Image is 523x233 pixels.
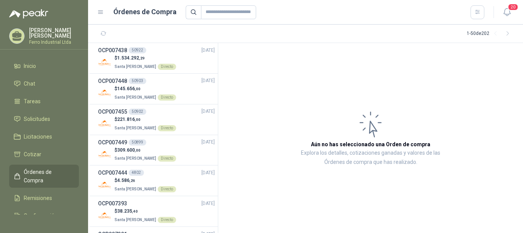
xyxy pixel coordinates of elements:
[117,86,141,91] span: 145.656
[117,208,138,214] span: 38.235
[158,94,176,101] div: Directo
[508,3,518,11] span: 20
[98,138,215,162] a: OCP00744950899[DATE] Company Logo$309.600,00Santa [PERSON_NAME]Directo
[295,149,446,167] p: Explora los detalles, cotizaciones ganadas y valores de las Órdenes de compra que has realizado.
[9,76,79,91] a: Chat
[29,40,79,45] p: Ferro Industrial Ltda
[98,77,215,101] a: OCP00744850903[DATE] Company Logo$145.656,00Santa [PERSON_NAME]Directo
[9,9,48,18] img: Logo peakr
[132,209,138,213] span: ,40
[117,117,141,122] span: 221.816
[158,217,176,223] div: Directo
[158,155,176,162] div: Directo
[129,170,144,176] div: 4802
[467,28,514,40] div: 1 - 50 de 202
[114,85,176,93] p: $
[9,59,79,73] a: Inicio
[98,107,127,116] h3: OCP007455
[113,7,177,17] h1: Órdenes de Compra
[98,209,111,222] img: Company Logo
[201,139,215,146] span: [DATE]
[117,178,135,183] span: 4.586
[98,199,127,208] h3: OCP007393
[9,94,79,109] a: Tareas
[139,56,145,60] span: ,29
[201,108,215,115] span: [DATE]
[114,156,156,160] span: Santa [PERSON_NAME]
[98,147,111,161] img: Company Logo
[201,169,215,177] span: [DATE]
[129,139,146,145] div: 50899
[24,212,57,220] span: Configuración
[311,140,430,149] h3: Aún no has seleccionado una Orden de compra
[201,47,215,54] span: [DATE]
[98,199,215,223] a: OCP007393[DATE] Company Logo$38.235,40Santa [PERSON_NAME]Directo
[158,186,176,192] div: Directo
[98,56,111,69] img: Company Logo
[24,150,41,159] span: Cotizar
[158,64,176,70] div: Directo
[24,168,72,185] span: Órdenes de Compra
[24,115,50,123] span: Solicitudes
[98,169,127,177] h3: OCP007444
[9,147,79,162] a: Cotizar
[114,116,176,123] p: $
[114,95,156,99] span: Santa [PERSON_NAME]
[98,117,111,131] img: Company Logo
[135,148,141,152] span: ,00
[98,77,127,85] h3: OCP007448
[98,86,111,100] img: Company Logo
[24,79,35,88] span: Chat
[129,178,135,183] span: ,26
[129,47,146,53] div: 50922
[114,187,156,191] span: Santa [PERSON_NAME]
[98,138,127,147] h3: OCP007449
[114,126,156,130] span: Santa [PERSON_NAME]
[9,191,79,205] a: Remisiones
[114,147,176,154] p: $
[201,77,215,84] span: [DATE]
[500,5,514,19] button: 20
[114,208,176,215] p: $
[117,147,141,153] span: 309.600
[114,177,176,184] p: $
[114,218,156,222] span: Santa [PERSON_NAME]
[9,129,79,144] a: Licitaciones
[24,194,52,202] span: Remisiones
[158,125,176,131] div: Directo
[129,109,146,115] div: 50902
[9,208,79,223] a: Configuración
[24,132,52,141] span: Licitaciones
[29,28,79,38] p: [PERSON_NAME] [PERSON_NAME]
[9,165,79,188] a: Órdenes de Compra
[114,55,176,62] p: $
[98,169,215,193] a: OCP0074444802[DATE] Company Logo$4.586,26Santa [PERSON_NAME]Directo
[135,87,141,91] span: ,00
[9,112,79,126] a: Solicitudes
[114,64,156,69] span: Santa [PERSON_NAME]
[98,107,215,132] a: OCP00745550902[DATE] Company Logo$221.816,00Santa [PERSON_NAME]Directo
[98,46,127,55] h3: OCP007438
[117,55,145,61] span: 1.534.292
[201,200,215,207] span: [DATE]
[98,46,215,70] a: OCP00743850922[DATE] Company Logo$1.534.292,29Santa [PERSON_NAME]Directo
[24,62,36,70] span: Inicio
[129,78,146,84] div: 50903
[135,117,141,122] span: ,00
[24,97,41,106] span: Tareas
[98,178,111,192] img: Company Logo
